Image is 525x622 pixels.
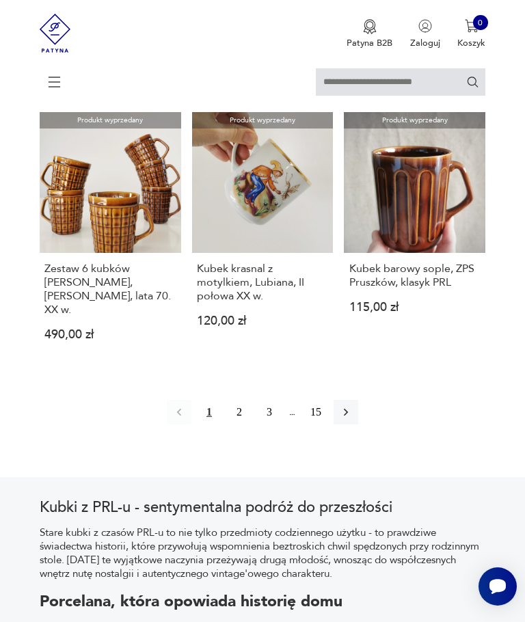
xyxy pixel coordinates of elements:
h3: Kubek barowy sople, ZPS Pruszków, klasyk PRL [349,262,481,289]
button: 15 [304,400,328,424]
p: Koszyk [457,37,485,49]
img: Ikonka użytkownika [418,19,432,33]
button: 1 [197,400,221,424]
p: 490,00 zł [44,330,176,340]
iframe: Smartsupp widget button [479,567,517,606]
button: 2 [227,400,252,424]
button: Patyna B2B [347,19,392,49]
p: 120,00 zł [197,316,329,327]
h2: Porcelana, która opowiada historię domu [40,595,486,608]
button: 3 [257,400,282,424]
img: Ikona medalu [363,19,377,34]
p: 115,00 zł [349,303,481,313]
h3: Kubek krasnal z motylkiem, Lubiana, II połowa XX w. [197,262,329,303]
p: Zaloguj [410,37,440,49]
p: Patyna B2B [347,37,392,49]
a: Produkt wyprzedanyZestaw 6 kubków Irena, ZPS Pruszków, lata 70. XX w.Zestaw 6 kubków [PERSON_NAME... [40,112,181,362]
a: Produkt wyprzedanyKubek krasnal z motylkiem, Lubiana, II połowa XX w.Kubek krasnal z motylkiem, L... [192,112,334,362]
h2: Kubki z PRL-u - sentymentalna podróż do przeszłości [40,499,486,515]
button: 0Koszyk [457,19,485,49]
img: Ikona koszyka [465,19,479,33]
button: Szukaj [466,75,479,88]
button: Zaloguj [410,19,440,49]
a: Produkt wyprzedanyKubek barowy sople, ZPS Pruszków, klasyk PRLKubek barowy sople, ZPS Pruszków, k... [344,112,485,362]
a: Ikona medaluPatyna B2B [347,19,392,49]
div: 0 [473,15,488,30]
h3: Zestaw 6 kubków [PERSON_NAME], [PERSON_NAME], lata 70. XX w. [44,262,176,316]
p: Stare kubki z czasów PRL-u to nie tylko przedmioty codziennego użytku - to prawdziwe świadectwa h... [40,526,486,581]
